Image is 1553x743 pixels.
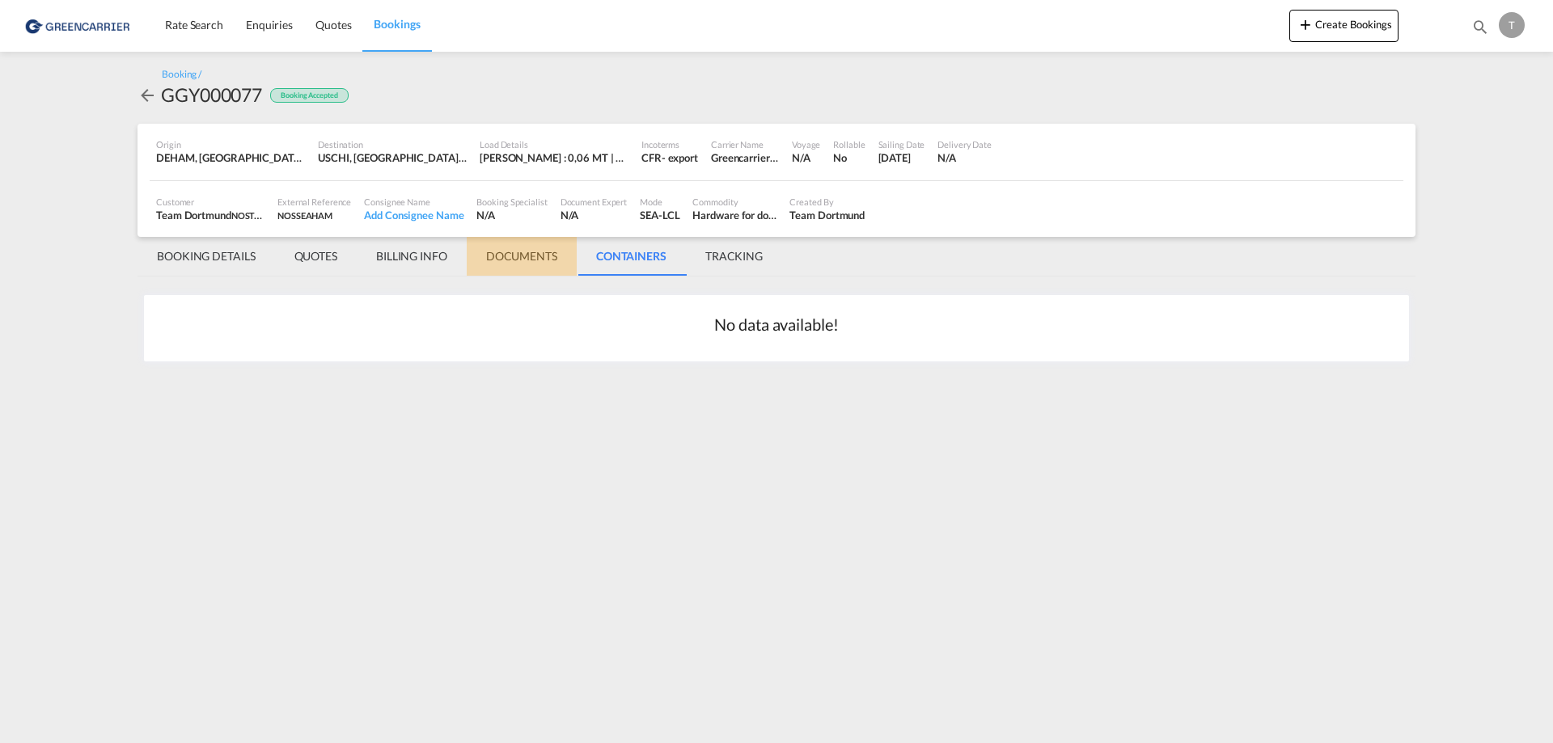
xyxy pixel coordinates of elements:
md-tab-item: BOOKING DETAILS [138,237,275,276]
div: Hardware for doors [692,208,776,222]
div: icon-arrow-left [138,82,161,108]
span: Quotes [315,18,351,32]
button: icon-plus 400-fgCreate Bookings [1289,10,1399,42]
md-tab-item: BILLING INFO [357,237,467,276]
span: Rate Search [165,18,223,32]
div: CFR [641,150,662,165]
div: Greencarrier Consolidators [711,150,779,165]
div: Customer [156,196,264,208]
div: Mode [640,196,679,208]
div: Voyage [792,138,820,150]
div: Sailing Date [878,138,925,150]
div: Consignee Name [364,196,463,208]
div: Rollable [833,138,865,150]
div: USCHI, Chicago, IL, United States, North America, Americas [318,150,467,165]
md-tab-item: TRACKING [686,237,782,276]
div: Incoterms [641,138,698,150]
div: Destination [318,138,467,150]
div: T [1499,12,1525,38]
div: N/A [476,208,547,222]
div: - export [662,150,698,165]
md-icon: icon-magnify [1471,18,1489,36]
div: Origin [156,138,305,150]
h2: No data available! [714,313,838,336]
div: Booking Accepted [270,88,348,103]
div: 8 Sep 2025 [878,150,925,165]
div: GGY000077 [161,82,262,108]
div: N/A [561,208,628,222]
div: Load Details [480,138,628,150]
div: Document Expert [561,196,628,208]
span: NOSSEAHAM [277,210,332,221]
body: WYSIWYG-Editor, editor2 [16,16,370,33]
div: [PERSON_NAME] : 0,06 MT | Volumetric Wt : 1,00 CBM | Chargeable Wt : 1,00 W/M [480,150,628,165]
div: Add Consignee Name [364,208,463,222]
div: Booking Specialist [476,196,547,208]
md-pagination-wrapper: Use the left and right arrow keys to navigate between tabs [138,237,782,276]
md-tab-item: CONTAINERS [577,237,686,276]
div: SEA-LCL [640,208,679,222]
div: N/A [792,150,820,165]
div: Commodity [692,196,776,208]
md-icon: icon-arrow-left [138,86,157,105]
div: Delivery Date [937,138,992,150]
div: No [833,150,865,165]
span: Bookings [374,17,420,31]
div: DEHAM, Hamburg, Germany, Western Europe, Europe [156,150,305,165]
div: Team Dortmund [156,208,264,222]
md-icon: icon-plus 400-fg [1296,15,1315,34]
md-tab-item: QUOTES [275,237,357,276]
div: N/A [937,150,992,165]
div: Carrier Name [711,138,779,150]
div: Created By [789,196,865,208]
span: Enquiries [246,18,293,32]
div: Booking / [162,68,201,82]
div: External Reference [277,196,351,208]
md-tab-item: DOCUMENTS [467,237,577,276]
div: Team Dortmund [789,208,865,222]
img: 1378a7308afe11ef83610d9e779c6b34.png [24,7,133,44]
span: NOSTA SEA & AIR GMBH [231,209,330,222]
div: icon-magnify [1471,18,1489,42]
